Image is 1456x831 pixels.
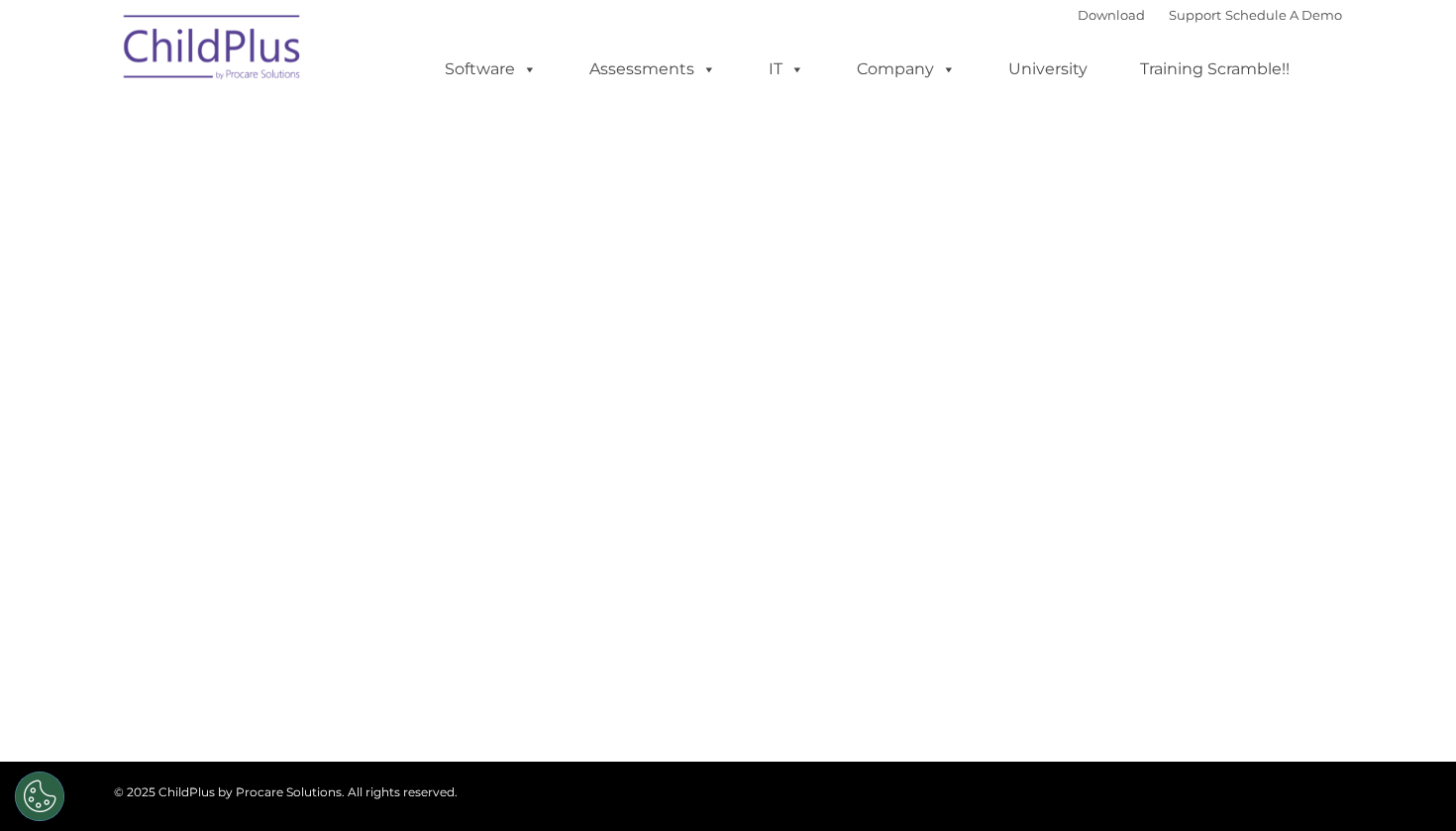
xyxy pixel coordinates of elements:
[749,50,824,89] a: IT
[1120,50,1309,89] a: Training Scramble!!
[114,1,312,100] img: ChildPlus by Procare Solutions
[988,50,1107,89] a: University
[1225,7,1342,23] a: Schedule A Demo
[1078,7,1145,23] a: Download
[1169,7,1221,23] a: Support
[15,772,64,821] button: Cookies Settings
[114,784,458,799] span: © 2025 ChildPlus by Procare Solutions. All rights reserved.
[837,50,976,89] a: Company
[425,50,557,89] a: Software
[570,50,736,89] a: Assessments
[1078,7,1342,23] font: |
